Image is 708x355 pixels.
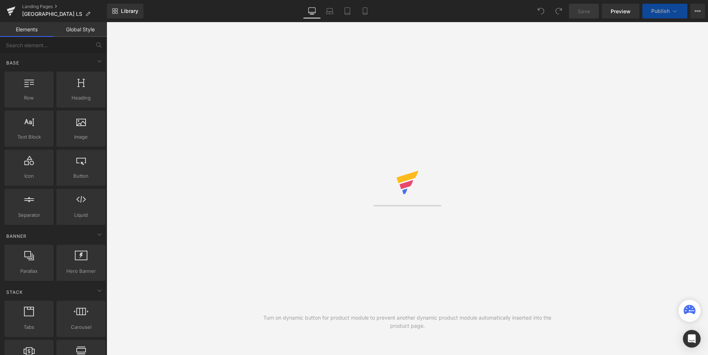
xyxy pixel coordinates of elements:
span: Save [578,7,590,15]
a: Laptop [321,4,339,18]
button: Publish [642,4,687,18]
a: Mobile [356,4,374,18]
span: Library [121,8,138,14]
a: Global Style [53,22,107,37]
a: Landing Pages [22,4,107,10]
span: Text Block [7,133,51,141]
span: Heading [59,94,103,102]
span: Publish [651,8,670,14]
a: Tablet [339,4,356,18]
span: Carousel [59,323,103,331]
button: Redo [551,4,566,18]
span: Parallax [7,267,51,275]
span: Row [7,94,51,102]
a: Desktop [303,4,321,18]
div: Open Intercom Messenger [683,330,701,348]
span: Stack [6,289,24,296]
span: Button [59,172,103,180]
span: Icon [7,172,51,180]
span: [GEOGRAPHIC_DATA] LS [22,11,82,17]
div: Turn on dynamic button for product module to prevent another dynamic product module automatically... [257,314,558,330]
span: Hero Banner [59,267,103,275]
button: More [690,4,705,18]
button: Undo [534,4,548,18]
a: New Library [107,4,143,18]
span: Image [59,133,103,141]
span: Tabs [7,323,51,331]
span: Liquid [59,211,103,219]
span: Separator [7,211,51,219]
span: Base [6,59,20,66]
a: Preview [602,4,639,18]
span: Banner [6,233,27,240]
span: Preview [611,7,631,15]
